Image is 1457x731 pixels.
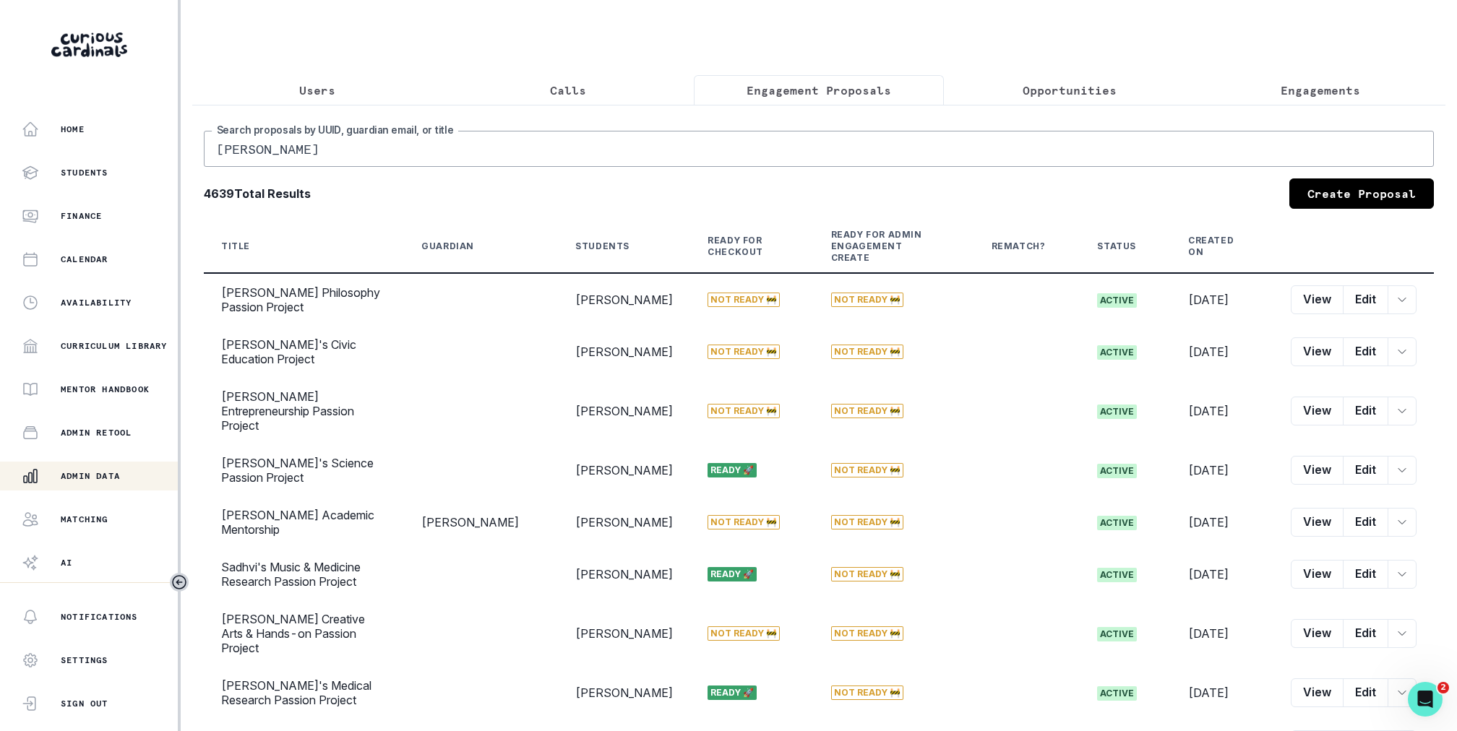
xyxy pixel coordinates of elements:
td: [PERSON_NAME] [558,496,690,548]
p: Calendar [61,254,108,265]
p: Sign Out [61,698,108,709]
a: Create Proposal [1289,178,1434,209]
span: active [1097,293,1137,308]
span: Not Ready 🚧 [831,626,903,641]
td: [DATE] [1171,496,1273,548]
td: [PERSON_NAME]'s Science Passion Project [204,444,404,496]
p: Calls [550,82,586,99]
button: Edit [1343,508,1388,537]
span: Not Ready 🚧 [831,345,903,359]
button: View [1291,560,1344,589]
span: Not Ready 🚧 [708,626,780,641]
button: View [1291,456,1344,485]
span: Ready 🚀 [708,567,757,581]
button: View [1291,678,1344,707]
button: View [1291,619,1344,648]
button: row menu [1388,285,1417,314]
div: Guardian [421,241,474,252]
p: Finance [61,210,102,222]
div: Status [1097,241,1136,252]
td: [DATE] [1171,326,1273,378]
td: [PERSON_NAME] Academic Mentorship [204,496,404,548]
td: [DATE] [1171,548,1273,600]
p: Matching [61,514,108,525]
span: Ready 🚀 [708,463,757,477]
p: Mentor Handbook [61,384,150,395]
p: Settings [61,654,108,666]
span: active [1097,405,1137,419]
button: Edit [1343,678,1388,707]
td: [PERSON_NAME] [558,548,690,600]
span: 2 [1437,682,1449,693]
div: Rematch? [992,241,1046,252]
span: Not Ready 🚧 [708,404,780,418]
td: [PERSON_NAME] [558,444,690,496]
img: Curious Cardinals Logo [51,33,127,57]
td: [PERSON_NAME] Entrepreneurship Passion Project [204,378,404,444]
button: View [1291,337,1344,366]
button: View [1291,508,1344,537]
td: Sadhvi's Music & Medicine Research Passion Project [204,548,404,600]
p: Opportunities [1023,82,1117,99]
td: [DATE] [1171,667,1273,719]
span: active [1097,686,1137,701]
span: active [1097,516,1137,530]
iframe: Intercom live chat [1408,682,1443,717]
td: [PERSON_NAME] [404,496,558,548]
td: [DATE] [1171,273,1273,326]
span: active [1097,568,1137,582]
span: Ready 🚀 [708,685,757,700]
p: Home [61,124,85,135]
b: 4639 Total Results [204,185,311,202]
p: Notifications [61,611,138,623]
button: row menu [1388,456,1417,485]
div: Title [221,241,250,252]
button: Edit [1343,619,1388,648]
div: Ready for Checkout [708,235,778,258]
button: Edit [1343,560,1388,589]
span: Not Ready 🚧 [831,685,903,700]
p: Users [299,82,335,99]
div: Ready for Admin Engagement Create [831,229,940,264]
td: [PERSON_NAME] [558,667,690,719]
p: Admin Retool [61,427,132,438]
span: Not Ready 🚧 [831,293,903,307]
button: row menu [1388,619,1417,648]
span: Not Ready 🚧 [831,463,903,477]
p: Engagements [1281,82,1360,99]
td: [PERSON_NAME] Creative Arts & Hands-on Passion Project [204,600,404,667]
span: Not Ready 🚧 [708,345,780,359]
span: Not Ready 🚧 [831,515,903,529]
div: Students [575,241,629,252]
p: Students [61,167,108,178]
span: Not Ready 🚧 [831,567,903,581]
td: [DATE] [1171,378,1273,444]
button: row menu [1388,337,1417,366]
td: [DATE] [1171,444,1273,496]
button: row menu [1388,397,1417,425]
td: [PERSON_NAME] [558,600,690,667]
button: Edit [1343,397,1388,425]
button: row menu [1388,560,1417,589]
button: Toggle sidebar [170,573,189,592]
div: Created On [1188,235,1239,258]
p: AI [61,557,72,568]
td: [PERSON_NAME] [558,378,690,444]
td: [PERSON_NAME]'s Civic Education Project [204,326,404,378]
span: Not Ready 🚧 [708,515,780,529]
td: [PERSON_NAME] [558,326,690,378]
td: [PERSON_NAME] [558,273,690,326]
p: Engagement Proposals [747,82,891,99]
span: active [1097,345,1137,360]
td: [PERSON_NAME] Philosophy Passion Project [204,273,404,326]
button: Edit [1343,285,1388,314]
p: Curriculum Library [61,340,168,352]
span: active [1097,627,1137,641]
p: Availability [61,297,132,308]
button: View [1291,285,1344,314]
button: View [1291,397,1344,425]
p: Admin Data [61,470,120,482]
button: row menu [1388,678,1417,707]
button: Edit [1343,456,1388,485]
span: Not Ready 🚧 [708,293,780,307]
